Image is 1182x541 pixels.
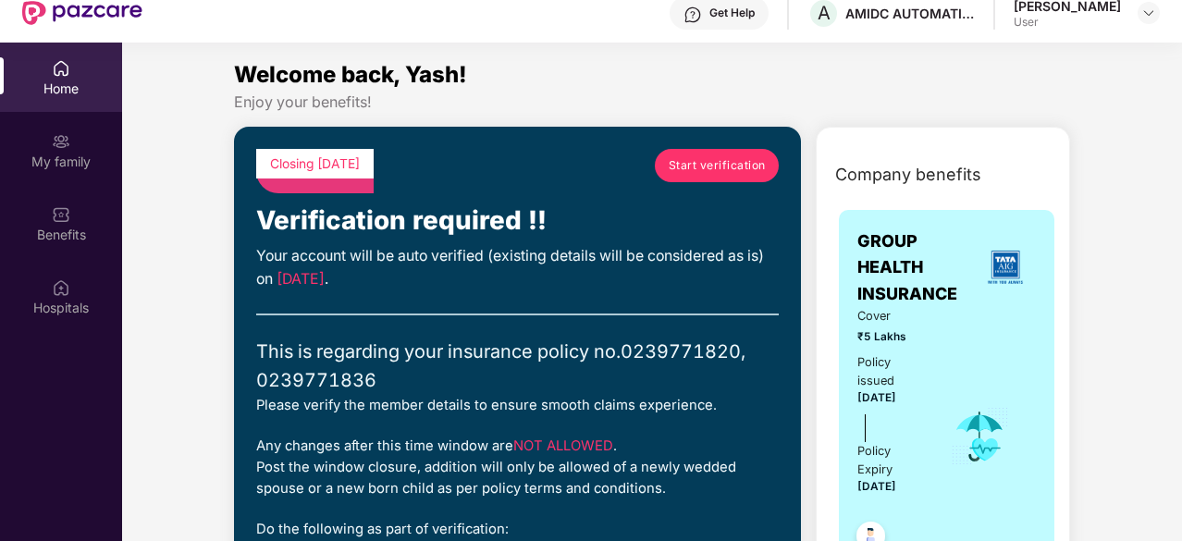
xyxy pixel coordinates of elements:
span: A [818,2,831,24]
div: Verification required !! [256,201,779,241]
div: Policy issued [857,353,925,390]
div: Policy Expiry [857,442,925,479]
span: Start verification [669,156,766,174]
div: Your account will be auto verified (existing details will be considered as is) on . [256,245,779,291]
div: Any changes after this time window are . Post the window closure, addition will only be allowed o... [256,436,779,500]
div: User [1014,15,1121,30]
span: Company benefits [835,162,981,188]
img: svg+xml;base64,PHN2ZyBpZD0iSGVscC0zMngzMiIgeG1sbnM9Imh0dHA6Ly93d3cudzMub3JnLzIwMDAvc3ZnIiB3aWR0aD... [683,6,702,24]
img: svg+xml;base64,PHN2ZyBpZD0iRHJvcGRvd24tMzJ4MzIiIHhtbG5zPSJodHRwOi8vd3d3LnczLm9yZy8yMDAwL3N2ZyIgd2... [1141,6,1156,20]
span: [DATE] [857,480,896,493]
img: svg+xml;base64,PHN2ZyBpZD0iSG9zcGl0YWxzIiB4bWxucz0iaHR0cDovL3d3dy53My5vcmcvMjAwMC9zdmciIHdpZHRoPS... [52,278,70,297]
div: This is regarding your insurance policy no. 0239771820, 0239771836 [256,338,779,395]
div: Please verify the member details to ensure smooth claims experience. [256,395,779,416]
div: Get Help [709,6,755,20]
img: icon [950,406,1010,467]
div: AMIDC AUTOMATION TECHNOLOGIES PRIVATE LIMITED [845,5,975,22]
span: GROUP HEALTH INSURANCE [857,228,975,307]
div: Enjoy your benefits! [234,92,1070,112]
a: Start verification [655,149,779,182]
span: ₹5 Lakhs [857,328,925,346]
div: Do the following as part of verification: [256,519,779,540]
span: NOT ALLOWED [513,437,613,454]
span: Closing [DATE] [270,156,360,171]
img: insurerLogo [980,242,1030,292]
span: Welcome back, Yash! [234,61,467,88]
img: svg+xml;base64,PHN2ZyBpZD0iQmVuZWZpdHMiIHhtbG5zPSJodHRwOi8vd3d3LnczLm9yZy8yMDAwL3N2ZyIgd2lkdGg9Ij... [52,205,70,224]
img: New Pazcare Logo [22,1,142,25]
span: Cover [857,307,925,326]
span: [DATE] [277,270,325,288]
span: [DATE] [857,391,896,404]
img: svg+xml;base64,PHN2ZyBpZD0iSG9tZSIgeG1sbnM9Imh0dHA6Ly93d3cudzMub3JnLzIwMDAvc3ZnIiB3aWR0aD0iMjAiIG... [52,59,70,78]
img: svg+xml;base64,PHN2ZyB3aWR0aD0iMjAiIGhlaWdodD0iMjAiIHZpZXdCb3g9IjAgMCAyMCAyMCIgZmlsbD0ibm9uZSIgeG... [52,132,70,151]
